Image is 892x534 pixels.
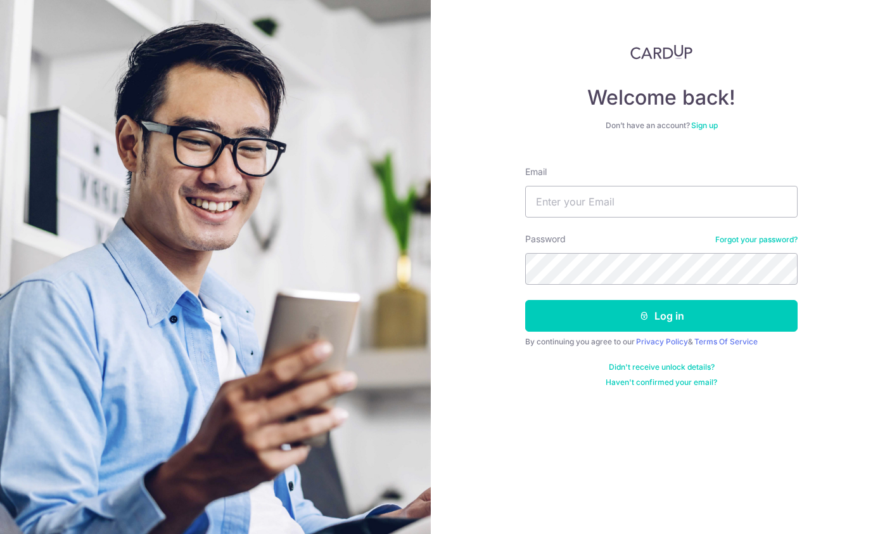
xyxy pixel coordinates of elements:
a: Forgot your password? [715,235,798,245]
a: Privacy Policy [636,337,688,346]
input: Enter your Email [525,186,798,218]
label: Password [525,233,566,245]
div: By continuing you agree to our & [525,337,798,347]
label: Email [525,166,547,178]
a: Didn't receive unlock details? [609,362,715,372]
img: CardUp Logo [630,44,692,60]
a: Sign up [691,120,718,130]
div: Don’t have an account? [525,120,798,131]
a: Terms Of Service [694,337,758,346]
button: Log in [525,300,798,332]
h4: Welcome back! [525,85,798,110]
a: Haven't confirmed your email? [606,377,717,387]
